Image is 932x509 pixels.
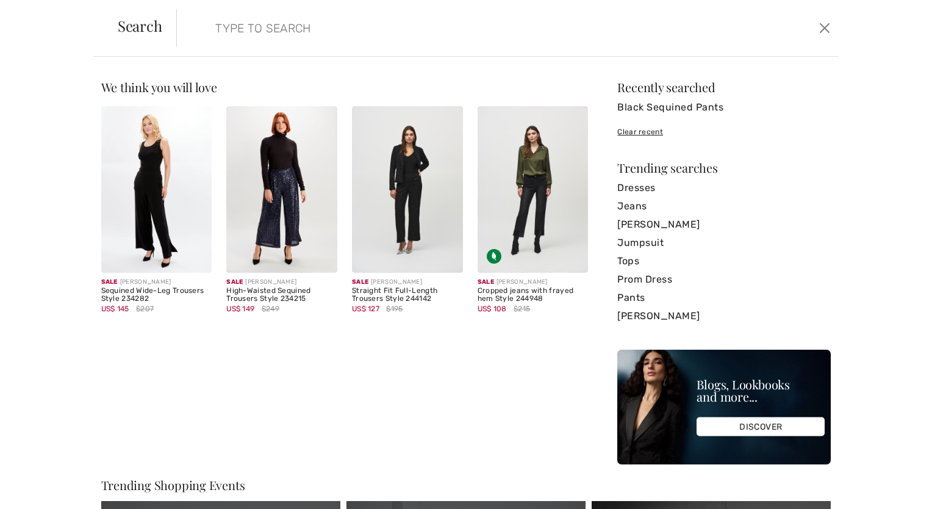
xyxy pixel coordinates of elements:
[118,18,162,33] span: Search
[386,303,403,314] span: $195
[478,106,589,273] img: Cropped jeans with frayed hem Style 244948. Black
[617,270,831,289] a: Prom Dress
[226,305,254,313] span: US$ 149
[226,287,337,304] div: High-Waisted Sequined Trousers Style 234215
[226,278,337,287] div: [PERSON_NAME]
[101,305,129,313] span: US$ 145
[514,303,530,314] span: $215
[478,278,589,287] div: [PERSON_NAME]
[101,278,118,286] span: Sale
[617,215,831,234] a: [PERSON_NAME]
[352,106,463,273] img: Straight Fit Full-Length Trousers Style 244142. Black
[478,305,507,313] span: US$ 108
[697,378,825,403] div: Blogs, Lookbooks and more...
[697,417,825,436] div: DISCOVER
[27,9,52,20] span: Help
[352,278,463,287] div: [PERSON_NAME]
[352,287,463,304] div: Straight Fit Full-Length Trousers Style 244142
[262,303,279,314] span: $249
[815,18,834,38] button: Close
[617,179,831,197] a: Dresses
[136,303,154,314] span: $207
[617,307,831,325] a: [PERSON_NAME]
[226,278,243,286] span: Sale
[226,106,337,273] img: High-Waisted Sequined Trousers Style 234215. Black/gunmetal
[101,278,212,287] div: [PERSON_NAME]
[352,305,379,313] span: US$ 127
[617,350,831,464] img: Blogs, Lookbooks and more...
[617,234,831,252] a: Jumpsuit
[487,249,501,264] img: Sustainable Fabric
[617,197,831,215] a: Jeans
[101,106,212,273] img: Sequined Wide-Leg Trousers Style 234282. Black
[617,81,831,93] div: Recently searched
[101,79,217,95] span: We think you will love
[617,126,831,137] div: Clear recent
[101,479,831,491] div: Trending Shopping Events
[101,287,212,304] div: Sequined Wide-Leg Trousers Style 234282
[478,287,589,304] div: Cropped jeans with frayed hem Style 244948
[617,252,831,270] a: Tops
[352,278,368,286] span: Sale
[617,98,831,117] a: Black Sequined Pants
[478,278,494,286] span: Sale
[206,10,663,46] input: TYPE TO SEARCH
[617,162,831,174] div: Trending searches
[617,289,831,307] a: Pants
